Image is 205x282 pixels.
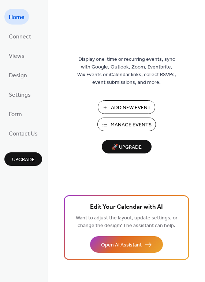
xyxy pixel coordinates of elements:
[77,56,176,86] span: Display one-time or recurring events, sync with Google, Outlook, Zoom, Eventbrite, Wix Events or ...
[4,106,26,122] a: Form
[9,31,31,42] span: Connect
[98,100,155,114] button: Add New Event
[106,142,147,152] span: 🚀 Upgrade
[102,140,152,153] button: 🚀 Upgrade
[9,89,31,101] span: Settings
[4,152,42,166] button: Upgrade
[97,118,156,131] button: Manage Events
[9,109,22,120] span: Form
[111,121,152,129] span: Manage Events
[9,70,27,81] span: Design
[90,202,163,212] span: Edit Your Calendar with AI
[90,236,163,253] button: Open AI Assistant
[4,9,29,25] a: Home
[4,86,35,102] a: Settings
[111,104,151,112] span: Add New Event
[9,51,25,62] span: Views
[4,48,29,63] a: Views
[12,156,35,164] span: Upgrade
[9,12,25,23] span: Home
[4,28,36,44] a: Connect
[4,67,31,83] a: Design
[4,125,42,141] a: Contact Us
[9,128,38,140] span: Contact Us
[101,241,142,249] span: Open AI Assistant
[76,213,178,231] span: Want to adjust the layout, update settings, or change the design? The assistant can help.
